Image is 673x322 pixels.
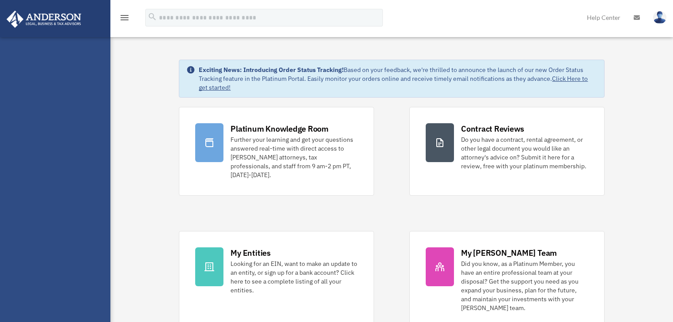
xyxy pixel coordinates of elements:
div: Do you have a contract, rental agreement, or other legal document you would like an attorney's ad... [461,135,588,170]
i: menu [119,12,130,23]
div: My [PERSON_NAME] Team [461,247,557,258]
strong: Exciting News: Introducing Order Status Tracking! [199,66,344,74]
i: search [147,12,157,22]
div: My Entities [231,247,270,258]
div: Looking for an EIN, want to make an update to an entity, or sign up for a bank account? Click her... [231,259,358,295]
a: menu [119,15,130,23]
img: Anderson Advisors Platinum Portal [4,11,84,28]
div: Did you know, as a Platinum Member, you have an entire professional team at your disposal? Get th... [461,259,588,312]
div: Further your learning and get your questions answered real-time with direct access to [PERSON_NAM... [231,135,358,179]
a: Contract Reviews Do you have a contract, rental agreement, or other legal document you would like... [409,107,605,196]
a: Click Here to get started! [199,75,588,91]
div: Contract Reviews [461,123,524,134]
a: Platinum Knowledge Room Further your learning and get your questions answered real-time with dire... [179,107,374,196]
div: Platinum Knowledge Room [231,123,329,134]
div: Based on your feedback, we're thrilled to announce the launch of our new Order Status Tracking fe... [199,65,597,92]
img: User Pic [653,11,666,24]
